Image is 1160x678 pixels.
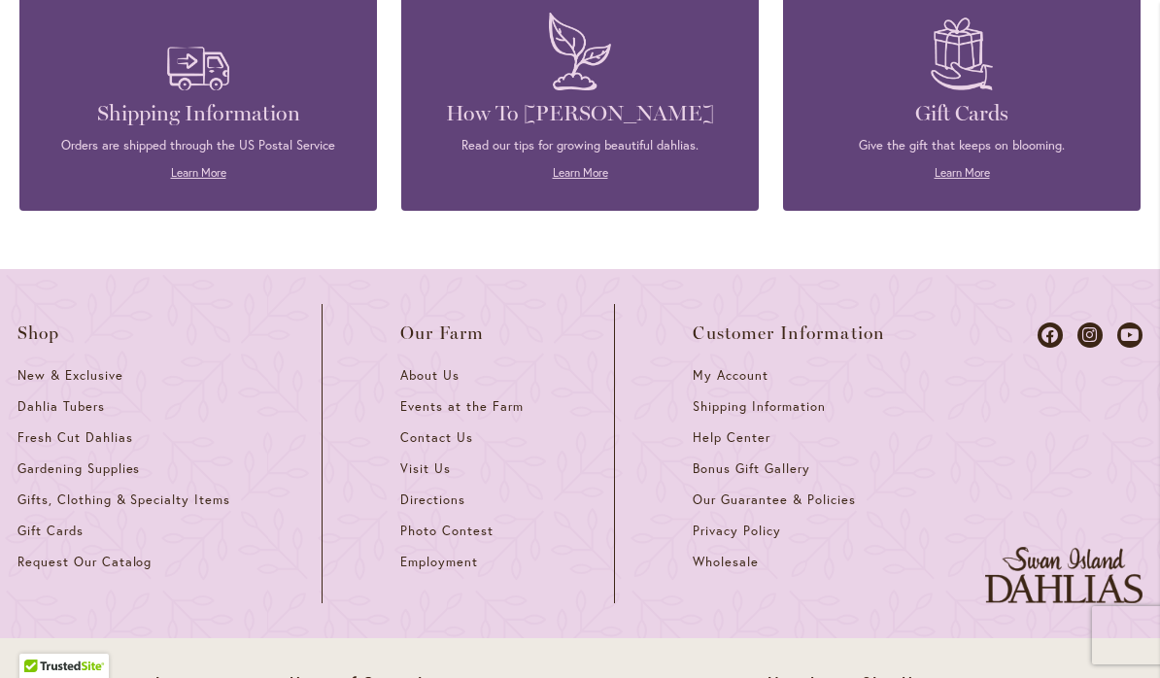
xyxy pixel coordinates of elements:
p: Give the gift that keeps on blooming. [812,137,1111,154]
span: Help Center [693,429,770,446]
span: Fresh Cut Dahlias [17,429,133,446]
span: My Account [693,367,768,384]
a: Dahlias on Youtube [1117,322,1143,348]
span: Dahlia Tubers [17,398,105,415]
span: New & Exclusive [17,367,123,384]
span: Our Guarantee & Policies [693,492,855,508]
a: Learn More [935,165,990,180]
h4: How To [PERSON_NAME] [430,100,730,127]
p: Orders are shipped through the US Postal Service [49,137,348,154]
span: Directions [400,492,465,508]
span: Gardening Supplies [17,460,140,477]
a: Dahlias on Instagram [1077,322,1103,348]
span: Bonus Gift Gallery [693,460,809,477]
span: Events at the Farm [400,398,523,415]
span: Wholesale [693,554,759,570]
span: Privacy Policy [693,523,781,539]
a: Learn More [171,165,226,180]
span: Shop [17,323,60,343]
span: Shipping Information [693,398,825,415]
span: Photo Contest [400,523,494,539]
span: Customer Information [693,323,885,343]
h4: Gift Cards [812,100,1111,127]
a: Dahlias on Facebook [1038,322,1063,348]
h4: Shipping Information [49,100,348,127]
span: Gift Cards [17,523,84,539]
a: Learn More [553,165,608,180]
p: Read our tips for growing beautiful dahlias. [430,137,730,154]
span: Visit Us [400,460,451,477]
span: Our Farm [400,323,484,343]
span: Gifts, Clothing & Specialty Items [17,492,230,508]
span: About Us [400,367,460,384]
span: Contact Us [400,429,473,446]
span: Employment [400,554,478,570]
span: Request Our Catalog [17,554,152,570]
